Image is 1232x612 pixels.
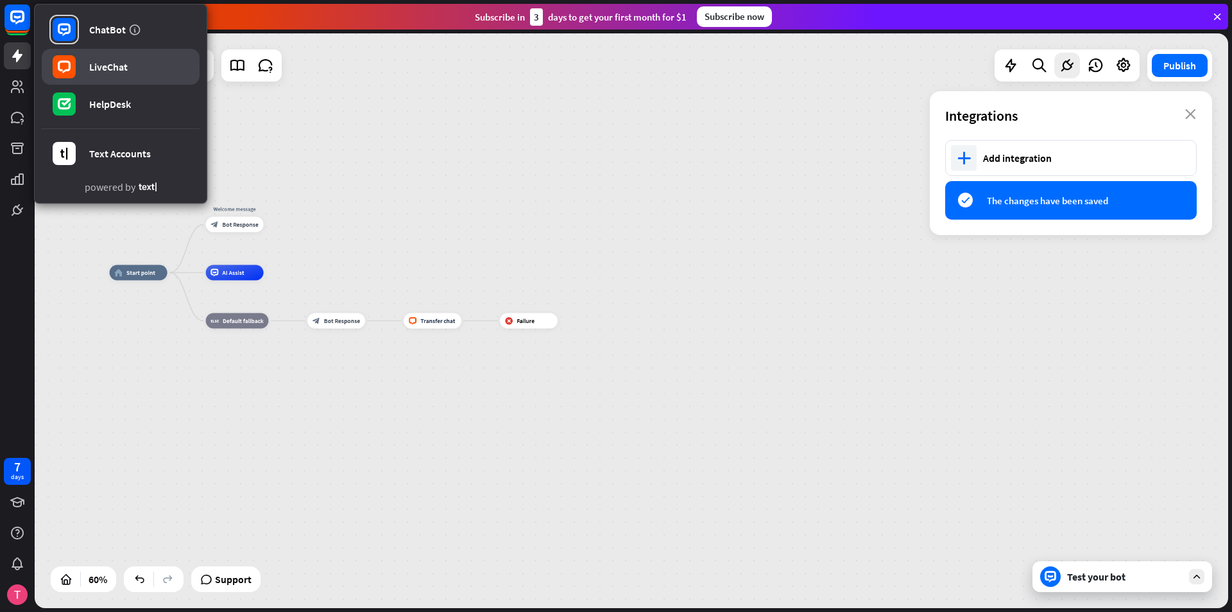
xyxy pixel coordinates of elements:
span: Support [215,569,252,590]
div: 3 [530,8,543,26]
i: block_bot_response [312,317,320,325]
span: The changes have been saved [987,195,1177,207]
div: Test your bot [1067,570,1183,583]
span: Bot Response [324,317,360,325]
div: days [11,473,24,482]
i: home_2 [114,269,123,277]
i: block_livechat [409,317,417,325]
i: block_failure [505,317,513,325]
a: 7 days [4,458,31,485]
div: Welcome message [200,205,269,213]
div: Add integration [983,152,1183,164]
i: block_bot_response [210,221,218,229]
span: Failure [517,317,535,325]
button: Publish [1152,54,1208,77]
i: success [957,193,973,208]
div: 60% [85,569,111,590]
i: block_fallback [210,317,219,325]
span: Start point [126,269,155,277]
div: Subscribe now [697,6,772,27]
span: Default fallback [223,317,264,325]
button: Open LiveChat chat widget [10,5,49,44]
div: 7 [14,461,21,473]
div: Subscribe in days to get your first month for $1 [475,8,687,26]
i: plus [957,152,971,164]
span: Integrations [945,107,1018,125]
span: Bot Response [222,221,258,229]
i: close [1185,109,1196,119]
span: AI Assist [222,269,244,277]
span: Transfer chat [420,317,455,325]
